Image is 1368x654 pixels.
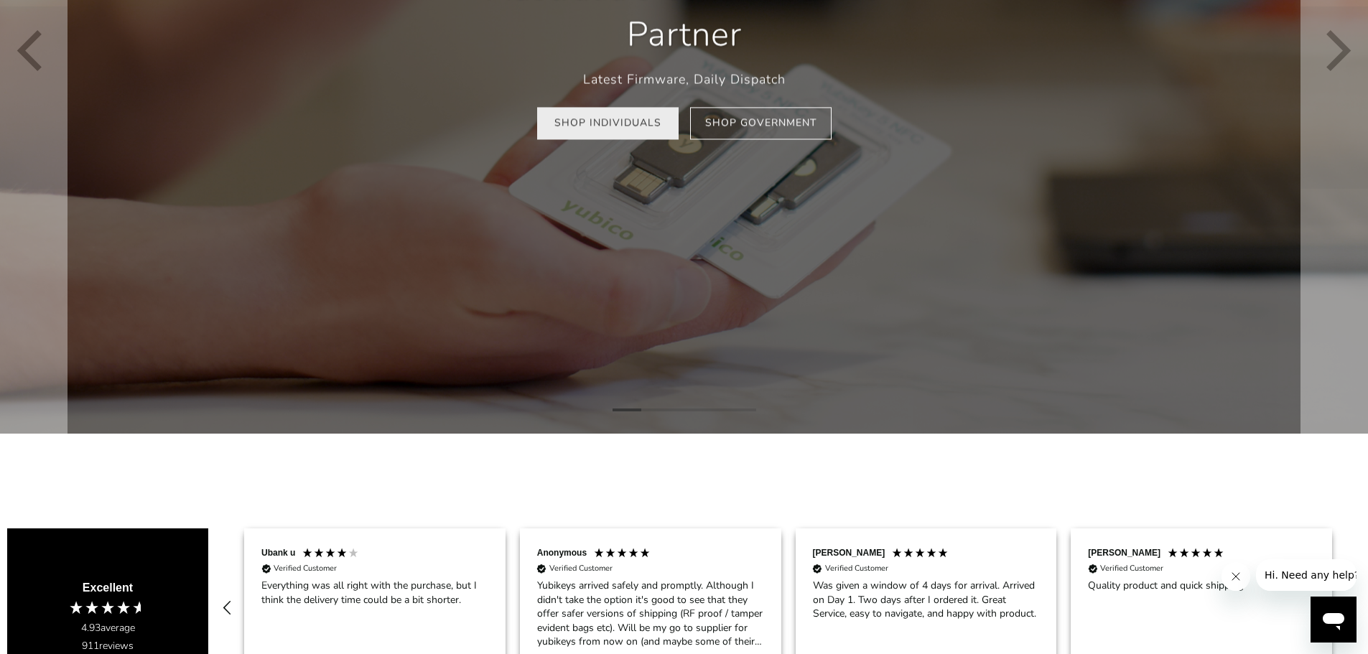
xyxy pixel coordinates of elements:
[813,579,1040,621] div: Was given a window of 4 days for arrival. Arrived on Day 1. Two days after I ordered it. Great Se...
[81,621,135,635] div: average
[699,408,727,411] li: Page dot 4
[690,108,832,140] a: Shop Government
[1311,597,1357,643] iframe: Button to launch messaging window
[549,563,613,574] div: Verified Customer
[537,547,587,559] div: Anonymous
[641,408,670,411] li: Page dot 2
[302,547,363,562] div: 4 Stars
[825,563,888,574] div: Verified Customer
[7,462,1361,509] iframe: Reviews Widget
[1088,547,1160,559] div: [PERSON_NAME]
[81,621,101,635] span: 4.93
[593,547,654,562] div: 5 Stars
[68,599,147,615] div: 4.93 Stars
[1088,579,1315,593] div: Quality product and quick shipping
[210,591,245,625] div: REVIEWS.io Carousel Scroll Left
[1167,547,1228,562] div: 5 Stars
[82,639,134,653] div: reviews
[261,547,295,559] div: Ubank u
[274,563,337,574] div: Verified Customer
[1222,562,1250,591] iframe: Close message
[447,69,921,90] p: Latest Firmware, Daily Dispatch
[670,408,699,411] li: Page dot 3
[537,108,679,140] a: Shop Individuals
[537,579,764,649] div: Yubikeys arrived safely and promptly. Although I didn't take the option it's good to see that the...
[83,580,133,596] div: Excellent
[613,408,641,411] li: Page dot 1
[891,547,952,562] div: 5 Stars
[261,579,488,607] div: Everything was all right with the purchase, but I think the delivery time could be a bit shorter.
[1256,559,1357,591] iframe: Message from company
[813,547,885,559] div: [PERSON_NAME]
[727,408,756,411] li: Page dot 5
[1100,563,1163,574] div: Verified Customer
[82,639,99,653] span: 911
[9,10,103,22] span: Hi. Need any help?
